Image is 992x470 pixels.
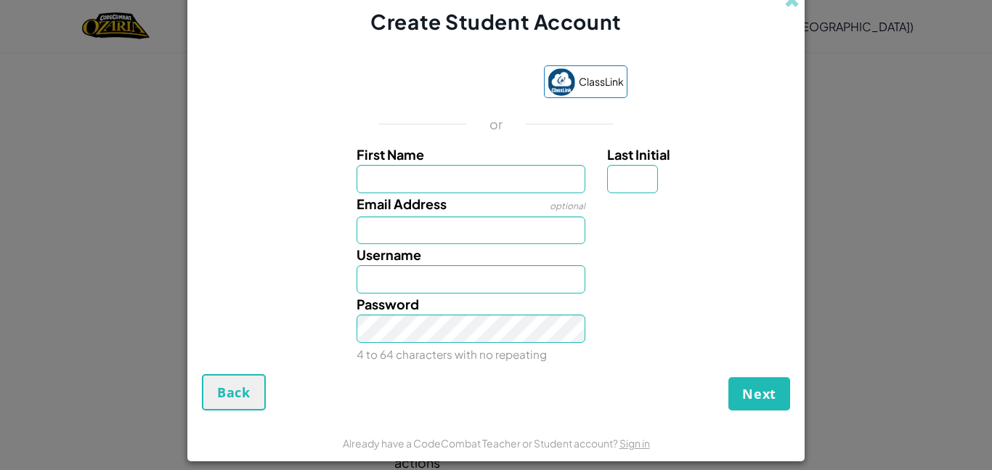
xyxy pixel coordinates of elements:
span: Email Address [357,195,447,212]
span: optional [550,200,585,211]
small: 4 to 64 characters with no repeating [357,347,547,361]
button: Next [728,377,790,410]
iframe: Sign in with Google Button [357,68,537,100]
p: or [489,116,503,133]
span: Password [357,296,419,312]
button: Back [202,374,266,410]
span: Next [742,385,776,402]
a: Sign in [619,437,650,450]
span: ClassLink [579,71,624,92]
span: Already have a CodeCombat Teacher or Student account? [343,437,619,450]
span: Back [217,384,251,401]
span: Create Student Account [370,9,621,34]
span: Last Initial [607,146,670,163]
span: First Name [357,146,424,163]
img: classlink-logo-small.png [548,68,575,96]
span: Username [357,246,421,263]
